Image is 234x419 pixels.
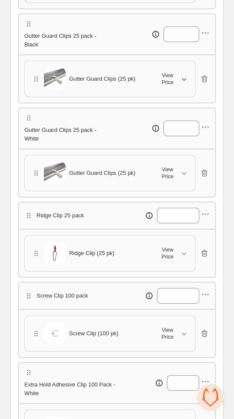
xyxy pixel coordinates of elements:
[150,164,194,183] button: View Price
[155,246,180,260] span: View Price
[197,384,224,410] a: Open chat
[44,68,66,90] img: Gutter Guard Clips (25 pk)
[24,126,110,143] p: Gutter Guard Clips 25 pack - White
[44,323,66,344] img: Screw Clip (100 pk)
[69,329,118,338] span: Screw Clip (100 pk)
[24,380,118,398] p: Extra Hold Adhesive Clip 100 Pack - White
[37,211,84,220] p: Ridge Clip 25 pack
[69,249,114,258] span: Ridge Clip (25 pk)
[150,324,194,343] button: View Price
[155,166,180,180] span: View Price
[150,69,194,88] button: View Price
[155,327,180,340] span: View Price
[44,162,66,184] img: Gutter Guard Clips (25 pk)
[37,291,88,300] p: Screw Clip 100 pack
[69,169,135,177] span: Gutter Guard Clips (25 pk)
[44,242,66,264] img: Ridge Clip (25 pk)
[150,244,194,263] button: View Price
[69,75,135,83] span: Gutter Guard Clips (25 pk)
[155,72,180,86] span: View Price
[24,32,110,49] p: Gutter Guard Clips 25 pack - Black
